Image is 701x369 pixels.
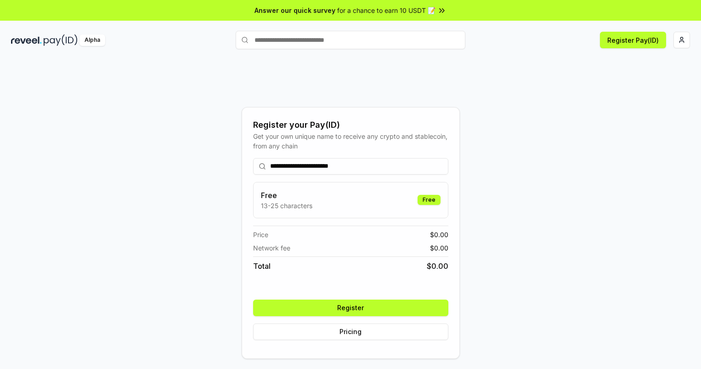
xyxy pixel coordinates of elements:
[254,6,335,15] span: Answer our quick survey
[418,195,441,205] div: Free
[253,261,271,272] span: Total
[253,131,448,151] div: Get your own unique name to receive any crypto and stablecoin, from any chain
[600,32,666,48] button: Register Pay(ID)
[427,261,448,272] span: $ 0.00
[261,201,312,210] p: 13-25 characters
[253,243,290,253] span: Network fee
[253,230,268,239] span: Price
[79,34,105,46] div: Alpha
[11,34,42,46] img: reveel_dark
[44,34,78,46] img: pay_id
[253,300,448,316] button: Register
[337,6,435,15] span: for a chance to earn 10 USDT 📝
[430,230,448,239] span: $ 0.00
[261,190,312,201] h3: Free
[253,119,448,131] div: Register your Pay(ID)
[430,243,448,253] span: $ 0.00
[253,324,448,340] button: Pricing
